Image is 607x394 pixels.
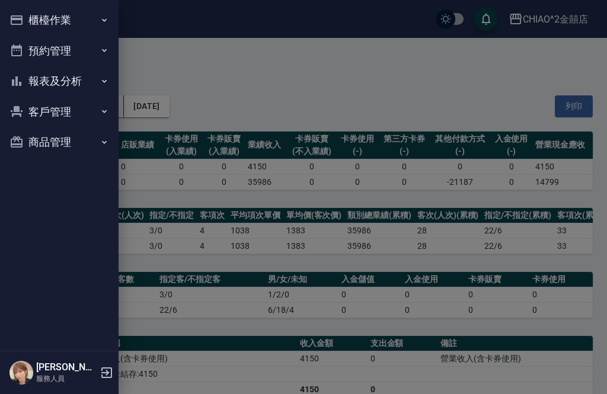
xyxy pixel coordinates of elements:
button: 預約管理 [5,36,114,66]
h5: [PERSON_NAME] [36,361,97,373]
button: 櫃檯作業 [5,5,114,36]
p: 服務人員 [36,373,97,384]
img: Person [9,361,33,385]
button: 客戶管理 [5,97,114,127]
button: 商品管理 [5,127,114,158]
button: 報表及分析 [5,66,114,97]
